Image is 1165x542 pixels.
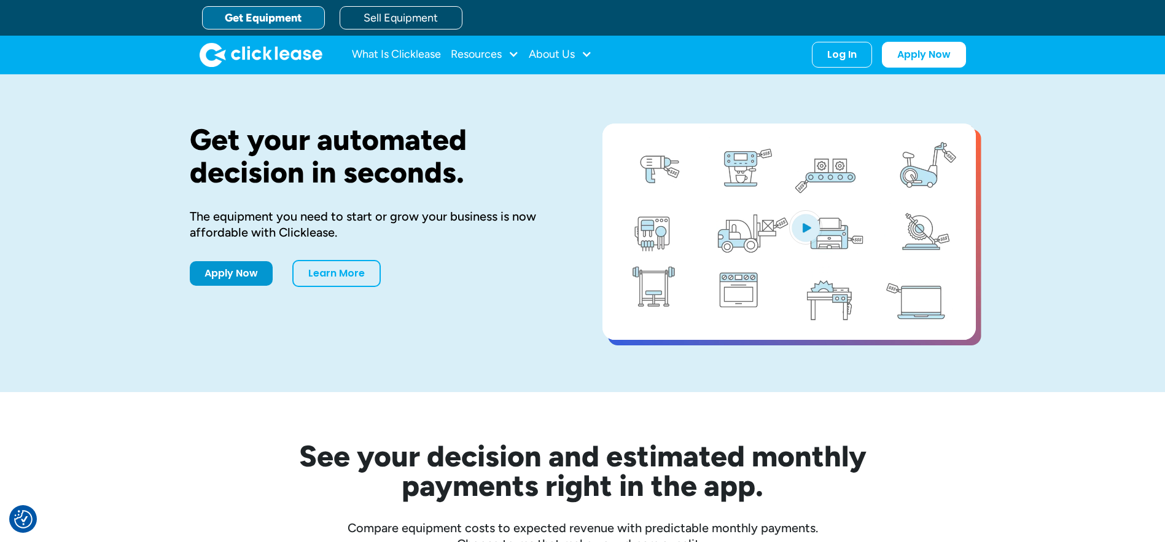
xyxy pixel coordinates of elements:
img: Revisit consent button [14,510,33,528]
div: Log In [827,49,857,61]
a: open lightbox [602,124,976,340]
a: Get Equipment [202,6,325,29]
a: home [200,42,322,67]
a: What Is Clicklease [352,42,441,67]
a: Apply Now [882,42,966,68]
h1: Get your automated decision in seconds. [190,124,563,189]
a: Sell Equipment [340,6,462,29]
img: Blue play button logo on a light blue circular background [789,210,822,245]
h2: See your decision and estimated monthly payments right in the app. [239,441,927,500]
button: Consent Preferences [14,510,33,528]
a: Apply Now [190,261,273,286]
div: The equipment you need to start or grow your business is now affordable with Clicklease. [190,208,563,240]
img: Clicklease logo [200,42,322,67]
a: Learn More [292,260,381,287]
div: Resources [451,42,519,67]
div: About Us [529,42,592,67]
